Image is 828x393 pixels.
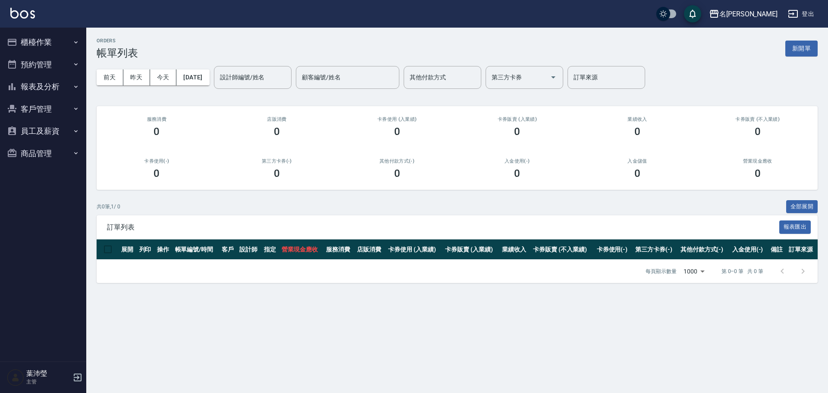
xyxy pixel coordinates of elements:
th: 指定 [262,239,280,260]
th: 服務消費 [324,239,355,260]
h3: 服務消費 [107,116,207,122]
th: 營業現金應收 [279,239,324,260]
button: 預約管理 [3,53,83,76]
h2: 入金使用(-) [467,158,567,164]
th: 客戶 [220,239,238,260]
th: 備註 [768,239,787,260]
th: 卡券販賣 (不入業績) [531,239,594,260]
th: 卡券販賣 (入業績) [443,239,500,260]
h2: 卡券使用 (入業績) [347,116,447,122]
h2: 業績收入 [588,116,687,122]
button: 報表匯出 [779,220,811,234]
h3: 0 [394,167,400,179]
a: 新開單 [785,44,818,52]
button: [DATE] [176,69,209,85]
button: Open [546,70,560,84]
h3: 0 [274,167,280,179]
th: 展開 [119,239,137,260]
button: save [684,5,701,22]
button: 員工及薪資 [3,120,83,142]
div: 名[PERSON_NAME] [719,9,778,19]
h3: 0 [755,167,761,179]
th: 業績收入 [500,239,531,260]
th: 其他付款方式(-) [678,239,730,260]
h2: 入金儲值 [588,158,687,164]
th: 入金使用(-) [730,239,768,260]
h2: 卡券使用(-) [107,158,207,164]
h3: 0 [634,167,640,179]
h3: 0 [394,126,400,138]
button: 客戶管理 [3,98,83,120]
img: Person [7,369,24,386]
th: 第三方卡券(-) [633,239,678,260]
a: 報表匯出 [779,223,811,231]
h3: 0 [274,126,280,138]
h3: 0 [755,126,761,138]
th: 設計師 [237,239,262,260]
th: 帳單編號/時間 [173,239,220,260]
h2: 其他付款方式(-) [347,158,447,164]
button: 名[PERSON_NAME] [706,5,781,23]
th: 列印 [137,239,155,260]
th: 訂單來源 [787,239,818,260]
button: 商品管理 [3,142,83,165]
h3: 0 [154,167,160,179]
h3: 0 [514,167,520,179]
button: 櫃檯作業 [3,31,83,53]
h2: ORDERS [97,38,138,44]
img: Logo [10,8,35,19]
h2: 卡券販賣 (入業績) [467,116,567,122]
p: 第 0–0 筆 共 0 筆 [721,267,763,275]
button: 新開單 [785,41,818,57]
h2: 卡券販賣 (不入業績) [708,116,807,122]
h2: 店販消費 [227,116,327,122]
p: 主管 [26,378,70,386]
h3: 0 [154,126,160,138]
h3: 0 [634,126,640,138]
h3: 0 [514,126,520,138]
span: 訂單列表 [107,223,779,232]
button: 今天 [150,69,177,85]
p: 每頁顯示數量 [646,267,677,275]
button: 昨天 [123,69,150,85]
th: 卡券使用(-) [595,239,633,260]
button: 全部展開 [786,200,818,214]
h3: 帳單列表 [97,47,138,59]
th: 店販消費 [355,239,386,260]
h2: 第三方卡券(-) [227,158,327,164]
button: 登出 [784,6,818,22]
h2: 營業現金應收 [708,158,807,164]
button: 報表及分析 [3,75,83,98]
th: 操作 [155,239,173,260]
div: 1000 [680,260,708,283]
button: 前天 [97,69,123,85]
h5: 葉沛瑩 [26,369,70,378]
th: 卡券使用 (入業績) [386,239,443,260]
p: 共 0 筆, 1 / 0 [97,203,120,211]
